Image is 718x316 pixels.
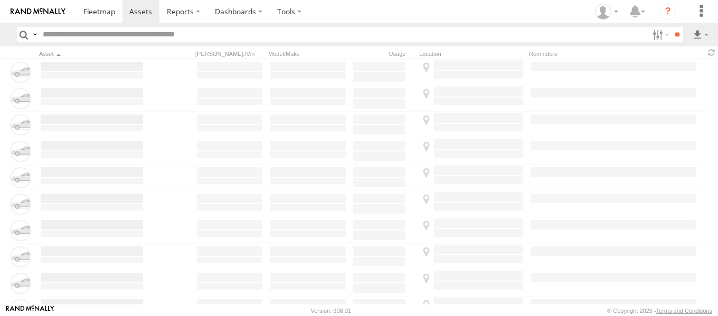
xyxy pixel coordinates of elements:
div: Version: 308.01 [311,308,351,314]
div: Reminders [529,50,621,58]
span: Refresh [705,47,718,58]
a: Terms and Conditions [656,308,712,314]
div: Click to Sort [39,50,145,58]
div: © Copyright 2025 - [607,308,712,314]
div: Model/Make [268,50,347,58]
div: [PERSON_NAME]./Vin [195,50,264,58]
label: Search Query [31,27,39,42]
div: Usage [352,50,415,58]
div: Kelsey Taylor [591,4,622,20]
label: Export results as... [692,27,710,42]
i: ? [659,3,676,20]
div: Location [419,50,525,58]
a: Visit our Website [6,305,54,316]
label: Search Filter Options [648,27,671,42]
img: rand-logo.svg [11,8,65,15]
